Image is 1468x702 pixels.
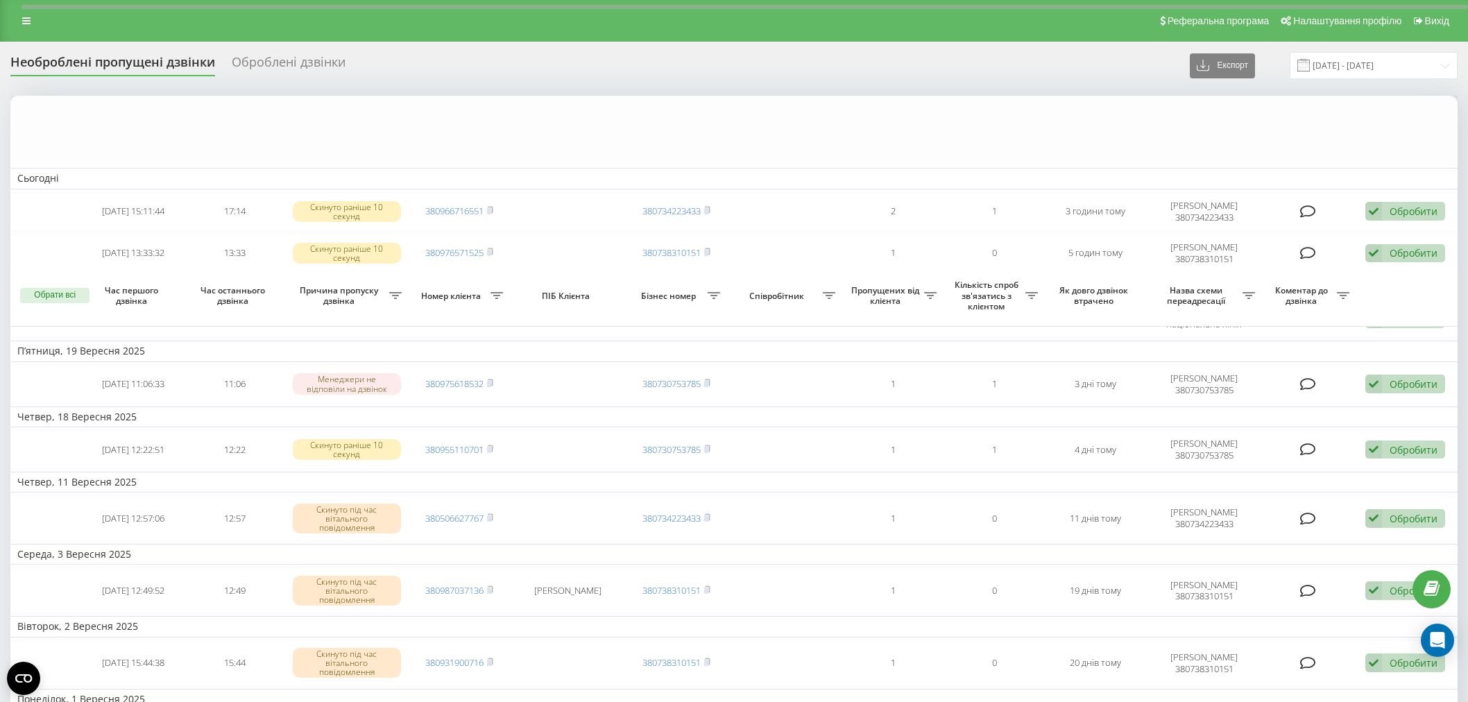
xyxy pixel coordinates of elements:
[10,168,1458,189] td: Сьогодні
[1045,192,1146,231] td: 3 години тому
[425,377,484,390] a: 380975618532
[293,576,402,606] div: Скинуто під час вітального повідомлення
[94,285,173,307] span: Час першого дзвінка
[83,192,184,231] td: [DATE] 15:11:44
[842,430,944,469] td: 1
[1045,567,1146,613] td: 19 днів тому
[293,243,402,264] div: Скинуто раніше 10 секунд
[1269,285,1337,307] span: Коментар до дзвінка
[842,365,944,404] td: 1
[1146,234,1262,273] td: [PERSON_NAME] 380738310151
[293,201,402,222] div: Скинуто раніше 10 секунд
[642,443,701,456] a: 380730753785
[292,285,389,307] span: Причина пропуску дзвінка
[83,430,184,469] td: [DATE] 12:22:51
[633,291,708,302] span: Бізнес номер
[425,656,484,669] a: 380931900716
[642,512,701,524] a: 380734223433
[1390,656,1437,669] div: Обробити
[416,291,490,302] span: Номер клієнта
[1146,640,1262,686] td: [PERSON_NAME] 380738310151
[1146,365,1262,404] td: [PERSON_NAME] 380730753785
[83,567,184,613] td: [DATE] 12:49:52
[1045,365,1146,404] td: 3 дні тому
[196,285,274,307] span: Час останнього дзвінка
[944,640,1045,686] td: 0
[293,504,402,534] div: Скинуто під час вітального повідомлення
[1045,640,1146,686] td: 20 днів тому
[944,495,1045,541] td: 0
[1146,495,1262,541] td: [PERSON_NAME] 380734223433
[10,341,1458,361] td: П’ятниця, 19 Вересня 2025
[83,495,184,541] td: [DATE] 12:57:06
[1146,430,1262,469] td: [PERSON_NAME] 380730753785
[522,291,613,302] span: ПІБ Клієнта
[849,285,924,307] span: Пропущених від клієнта
[425,205,484,217] a: 380966716551
[83,640,184,686] td: [DATE] 15:44:38
[184,365,285,404] td: 11:06
[1146,567,1262,613] td: [PERSON_NAME] 380738310151
[232,55,345,76] div: Оброблені дзвінки
[1390,246,1437,259] div: Обробити
[1168,15,1270,26] span: Реферальна програма
[184,234,285,273] td: 13:33
[10,472,1458,493] td: Четвер, 11 Вересня 2025
[1146,192,1262,231] td: [PERSON_NAME] 380734223433
[293,648,402,678] div: Скинуто під час вітального повідомлення
[944,234,1045,273] td: 0
[425,584,484,597] a: 380987037136
[1057,285,1135,307] span: Як довго дзвінок втрачено
[642,377,701,390] a: 380730753785
[842,640,944,686] td: 1
[1421,624,1454,657] div: Open Intercom Messenger
[1425,15,1449,26] span: Вихід
[1045,495,1146,541] td: 11 днів тому
[944,430,1045,469] td: 1
[734,291,823,302] span: Співробітник
[1390,512,1437,525] div: Обробити
[842,234,944,273] td: 1
[1390,377,1437,391] div: Обробити
[184,495,285,541] td: 12:57
[1390,205,1437,218] div: Обробити
[184,430,285,469] td: 12:22
[425,246,484,259] a: 380976571525
[425,443,484,456] a: 380955110701
[20,288,89,303] button: Обрати всі
[10,616,1458,637] td: Вівторок, 2 Вересня 2025
[642,246,701,259] a: 380738310151
[1390,584,1437,597] div: Обробити
[1190,53,1255,78] button: Експорт
[642,584,701,597] a: 380738310151
[425,512,484,524] a: 380506627767
[950,280,1025,312] span: Кількість спроб зв'язатись з клієнтом
[944,192,1045,231] td: 1
[642,205,701,217] a: 380734223433
[1390,443,1437,456] div: Обробити
[842,567,944,613] td: 1
[83,234,184,273] td: [DATE] 13:33:32
[7,662,40,695] button: Open CMP widget
[293,439,402,460] div: Скинуто раніше 10 секунд
[293,373,402,394] div: Менеджери не відповіли на дзвінок
[1293,15,1401,26] span: Налаштування профілю
[10,544,1458,565] td: Середа, 3 Вересня 2025
[10,55,215,76] div: Необроблені пропущені дзвінки
[1045,430,1146,469] td: 4 дні тому
[1153,285,1243,307] span: Назва схеми переадресації
[944,567,1045,613] td: 0
[842,495,944,541] td: 1
[1045,234,1146,273] td: 5 годин тому
[83,365,184,404] td: [DATE] 11:06:33
[842,192,944,231] td: 2
[184,640,285,686] td: 15:44
[10,406,1458,427] td: Четвер, 18 Вересня 2025
[184,192,285,231] td: 17:14
[642,656,701,669] a: 380738310151
[510,567,626,613] td: [PERSON_NAME]
[944,365,1045,404] td: 1
[184,567,285,613] td: 12:49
